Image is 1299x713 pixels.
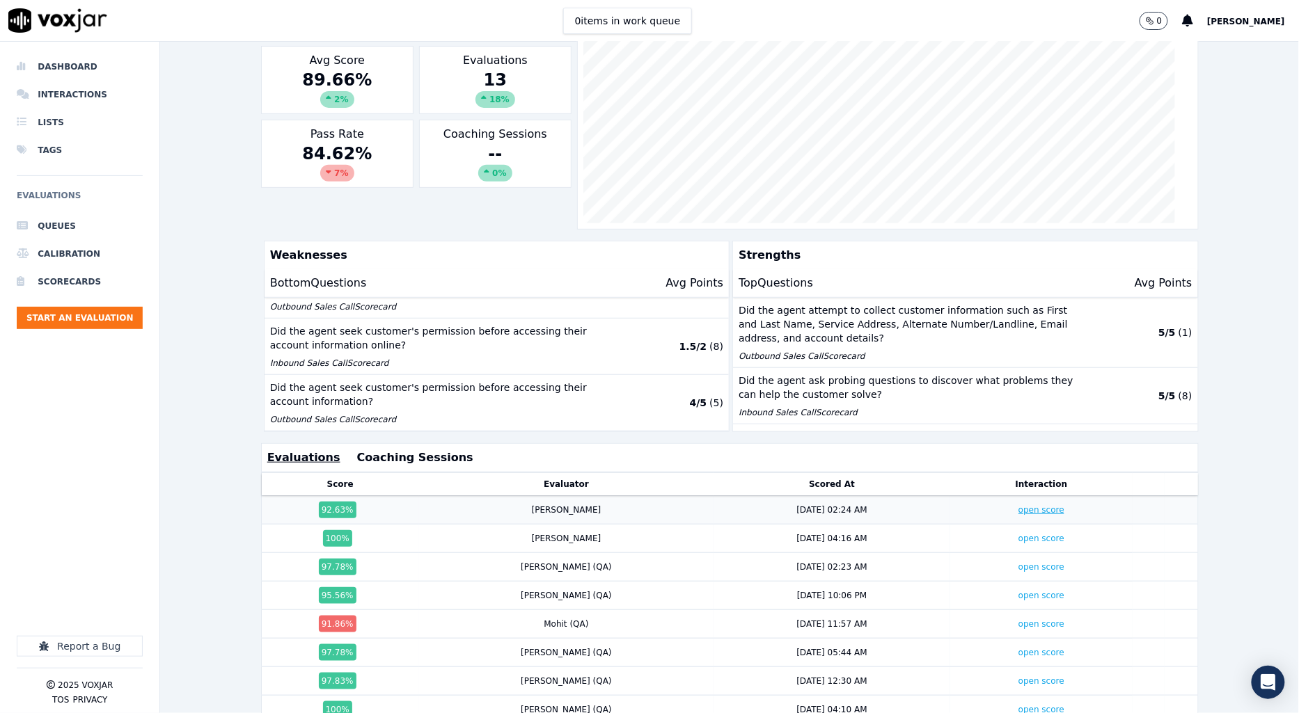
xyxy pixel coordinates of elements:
div: [PERSON_NAME] (QA) [521,590,612,601]
div: [DATE] 02:23 AM [797,561,867,572]
div: 0% [478,165,512,182]
div: -- [425,143,565,182]
p: ( 1 ) [1179,326,1192,339]
a: Dashboard [17,53,143,81]
button: Did the agent ask probing questions to discover what problems they can help the customer solve? I... [733,368,1197,424]
p: Top Questions [739,275,813,291]
button: Score [327,479,354,490]
button: [PERSON_NAME] [1207,13,1299,29]
p: 5 / 5 [1158,389,1176,403]
p: Bottom Questions [270,275,367,291]
div: 92.63 % [319,502,356,518]
div: 7 % [320,165,354,182]
a: Queues [17,212,143,240]
button: 0 [1140,12,1183,30]
div: Avg Score [261,46,414,114]
a: open score [1018,591,1064,600]
p: ( 8 ) [709,339,723,353]
p: Inbound Sales Call Scorecard [270,358,611,369]
div: 97.78 % [319,644,356,661]
div: 95.56 % [319,587,356,604]
a: open score [1018,534,1064,543]
span: [PERSON_NAME] [1207,17,1285,26]
p: Did the agent seek customer's permission before accessing their account information? [270,380,611,408]
div: Open Intercom Messenger [1252,666,1285,699]
h6: Evaluations [17,187,143,212]
a: open score [1018,648,1064,657]
p: Did the agent attempt to collect customer information such as First and Last Name, Service Addres... [739,303,1079,345]
div: [DATE] 11:57 AM [797,618,867,630]
button: Did the agent seek customer's permission before accessing their account information online? Inbou... [265,319,729,375]
p: Weaknesses [265,241,723,269]
button: Report a Bug [17,636,143,657]
button: Evaluator [544,479,589,490]
p: Avg Points [666,275,723,291]
div: [PERSON_NAME] (QA) [521,647,612,658]
div: 91.86 % [319,616,356,632]
button: 0items in work queue [563,8,693,34]
p: 2025 Voxjar [58,680,113,691]
div: Mohit (QA) [544,618,588,630]
button: Coaching Sessions [357,449,473,466]
div: 89.66 % [267,69,407,108]
p: Outbound Sales Call Scorecard [270,301,611,312]
div: [DATE] 04:16 AM [797,533,867,544]
p: 5 / 5 [1158,326,1176,339]
div: [PERSON_NAME] [532,504,601,515]
div: [DATE] 10:06 PM [797,590,867,601]
p: 4 / 5 [690,396,707,410]
p: Inbound Sales Call Scorecard [739,407,1079,418]
button: 0 [1140,12,1169,30]
button: TOS [52,694,69,705]
div: [PERSON_NAME] (QA) [521,561,612,572]
a: open score [1018,676,1064,686]
div: 97.78 % [319,559,356,575]
p: ( 8 ) [1179,389,1192,403]
div: 97.83 % [319,673,356,689]
div: [DATE] 05:44 AM [797,647,867,658]
p: Avg Points [1135,275,1192,291]
div: Evaluations [419,46,572,114]
a: Scorecards [17,268,143,296]
a: Calibration [17,240,143,268]
a: open score [1018,562,1064,572]
a: Interactions [17,81,143,109]
p: Outbound Sales Call Scorecard [270,414,611,425]
div: 2 % [320,91,354,108]
div: Coaching Sessions [419,120,572,188]
button: Privacy [72,694,107,705]
p: Did the agent follow proper hold procedure? [739,430,1079,444]
a: open score [1018,505,1064,515]
div: 18 % [475,91,515,108]
div: 100 % [323,530,352,547]
div: 84.62 % [267,143,407,182]
button: Did the agent seek customer's permission before accessing their account information? Outbound Sal... [265,375,729,431]
div: Pass Rate [261,120,414,188]
p: Outbound Sales Call Scorecard [739,351,1079,362]
div: [PERSON_NAME] (QA) [521,675,612,687]
div: [DATE] 02:24 AM [797,504,867,515]
p: 0 [1157,15,1163,26]
div: 13 [425,69,565,108]
a: open score [1018,619,1064,629]
p: ( 5 ) [709,396,723,410]
a: Lists [17,109,143,136]
div: [PERSON_NAME] [532,533,601,544]
button: Did the agent follow proper hold procedure? Outbound Sales CallScorecard 4/4 (4) [733,424,1197,467]
p: Did the agent ask probing questions to discover what problems they can help the customer solve? [739,374,1079,401]
button: Scored At [809,479,855,490]
p: 1.5 / 2 [679,339,707,353]
button: Interaction [1016,479,1068,490]
p: Strengths [733,241,1192,269]
p: Did the agent seek customer's permission before accessing their account information online? [270,324,611,352]
div: [DATE] 12:30 AM [797,675,867,687]
a: Tags [17,136,143,164]
button: Start an Evaluation [17,307,143,329]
